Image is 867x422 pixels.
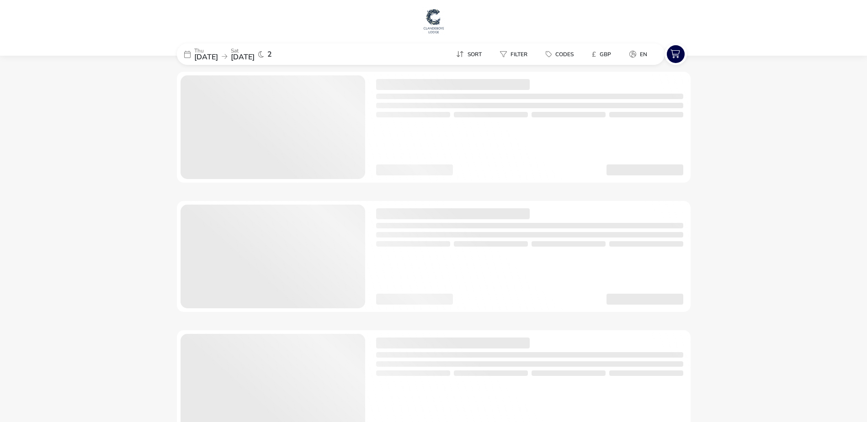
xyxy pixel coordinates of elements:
[177,43,314,65] div: Thu[DATE]Sat[DATE]2
[622,47,654,61] button: en
[538,47,585,61] naf-pibe-menu-bar-item: Codes
[468,51,482,58] span: Sort
[493,47,535,61] button: Filter
[449,47,493,61] naf-pibe-menu-bar-item: Sort
[449,47,489,61] button: Sort
[585,47,622,61] naf-pibe-menu-bar-item: £GBP
[592,50,596,59] i: £
[622,47,658,61] naf-pibe-menu-bar-item: en
[538,47,581,61] button: Codes
[231,52,255,62] span: [DATE]
[194,52,218,62] span: [DATE]
[511,51,527,58] span: Filter
[585,47,618,61] button: £GBP
[231,48,255,53] p: Sat
[555,51,574,58] span: Codes
[640,51,647,58] span: en
[600,51,611,58] span: GBP
[493,47,538,61] naf-pibe-menu-bar-item: Filter
[267,51,272,58] span: 2
[422,7,445,35] img: Main Website
[194,48,218,53] p: Thu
